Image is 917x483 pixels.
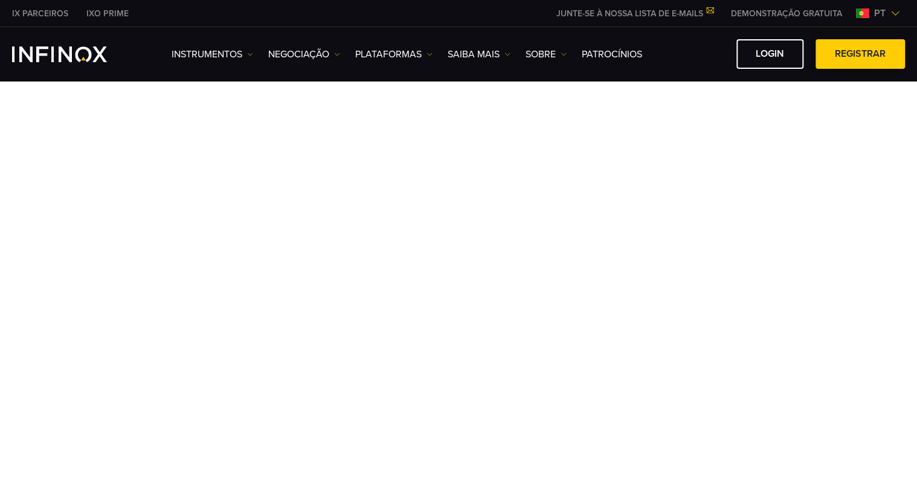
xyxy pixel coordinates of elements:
a: Registrar [816,39,905,69]
a: PLATAFORMAS [355,47,433,62]
a: Instrumentos [172,47,253,62]
span: pt [869,6,890,21]
a: Patrocínios [582,47,642,62]
a: Login [736,39,803,69]
a: INFINOX MENU [722,7,851,20]
a: INFINOX Logo [12,46,135,62]
a: INFINOX [77,7,138,20]
a: NEGOCIAÇÃO [268,47,340,62]
a: JUNTE-SE À NOSSA LISTA DE E-MAILS [547,8,722,19]
a: INFINOX [3,7,77,20]
a: SOBRE [526,47,567,62]
a: Saiba mais [448,47,510,62]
